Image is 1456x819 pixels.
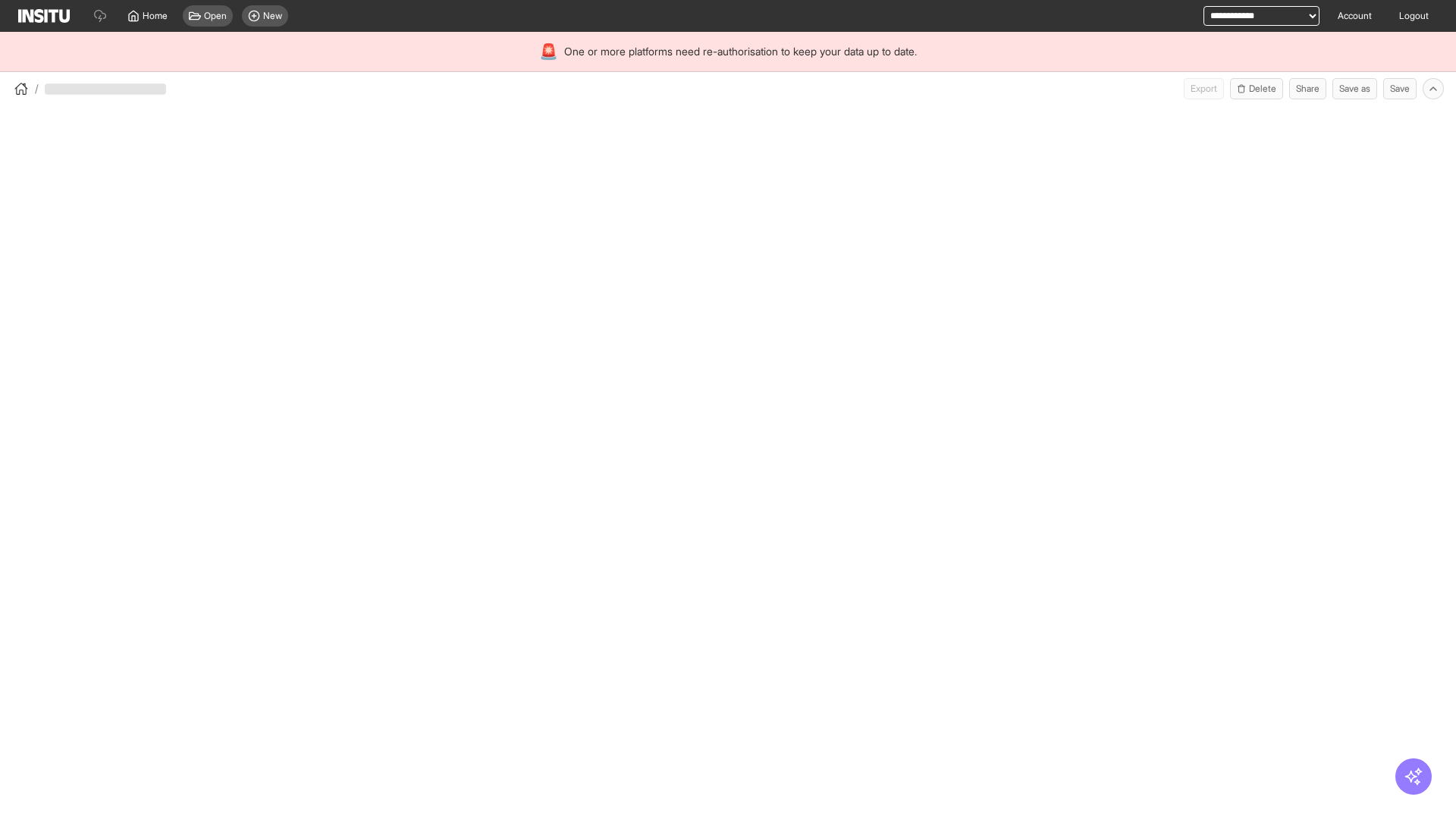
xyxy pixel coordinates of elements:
[1289,78,1326,99] button: Share
[564,44,917,59] span: One or more platforms need re-authorisation to keep your data up to date.
[35,81,39,96] span: /
[263,10,282,22] span: New
[204,10,227,22] span: Open
[1230,78,1283,99] button: Delete
[1383,78,1417,99] button: Save
[12,80,39,98] button: /
[143,10,168,22] span: Home
[1332,78,1377,99] button: Save as
[1184,78,1224,99] span: Can currently only export from Insights reports.
[1184,78,1224,99] button: Export
[539,41,558,62] div: 🚨
[18,9,70,23] img: Logo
